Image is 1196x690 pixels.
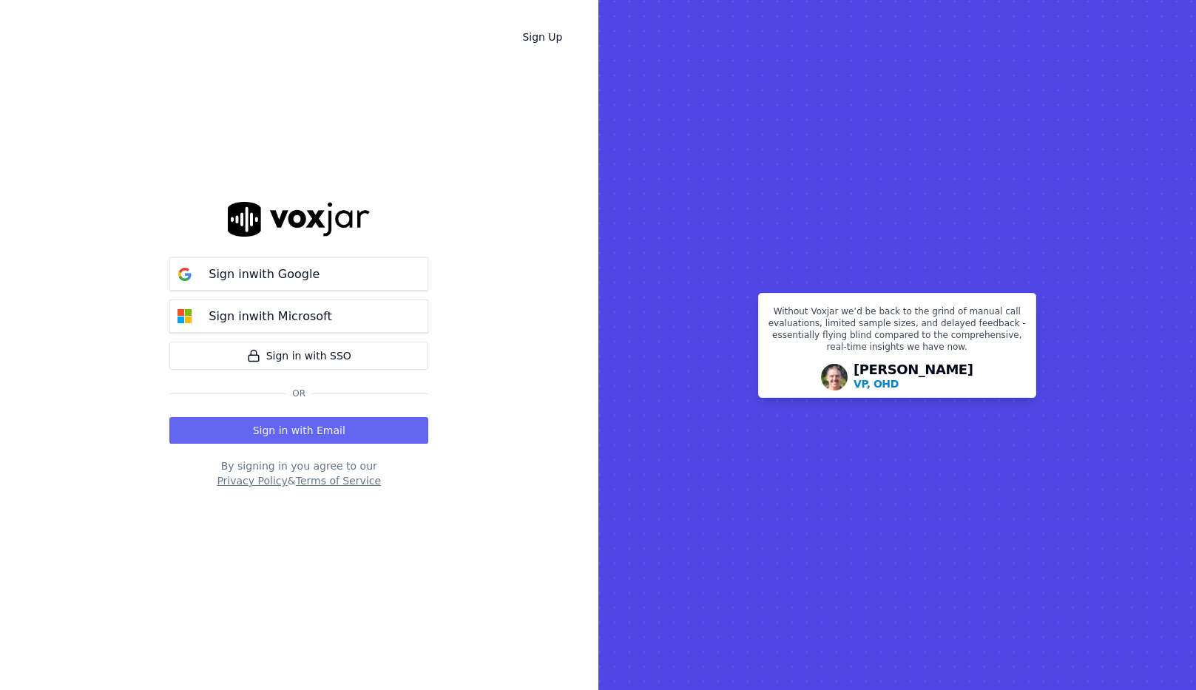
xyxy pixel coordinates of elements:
img: google Sign in button [170,260,200,289]
button: Sign inwith Google [169,257,428,291]
span: Or [286,388,311,399]
div: [PERSON_NAME] [854,363,973,391]
div: By signing in you agree to our & [169,459,428,488]
button: Privacy Policy [217,473,287,488]
img: microsoft Sign in button [170,302,200,331]
button: Terms of Service [296,473,381,488]
p: Without Voxjar we’d be back to the grind of manual call evaluations, limited sample sizes, and de... [768,305,1027,359]
img: Avatar [821,364,848,390]
p: Sign in with Microsoft [209,308,331,325]
button: Sign inwith Microsoft [169,300,428,333]
a: Sign in with SSO [169,342,428,370]
p: VP, OHD [854,376,899,391]
img: logo [228,202,370,237]
button: Sign in with Email [169,417,428,444]
p: Sign in with Google [209,265,320,283]
a: Sign Up [510,24,574,50]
